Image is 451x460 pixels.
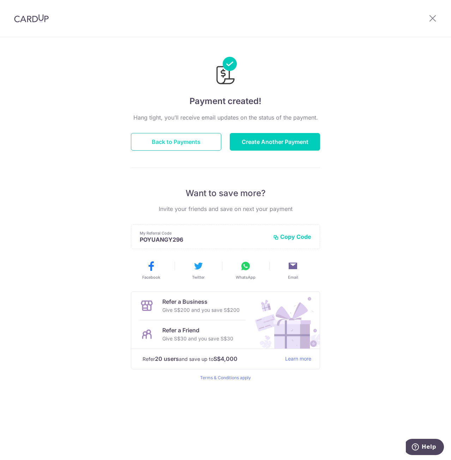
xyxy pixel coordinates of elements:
h4: Payment created! [131,95,320,108]
p: Refer a Friend [162,326,233,334]
img: CardUp [14,14,49,23]
button: Email [272,260,314,280]
iframe: Opens a widget where you can find more information [406,439,444,456]
p: Give S$200 and you save S$200 [162,306,240,314]
button: Copy Code [273,233,311,240]
button: Create Another Payment [230,133,320,151]
img: Payments [214,57,237,86]
p: My Referral Code [140,230,267,236]
img: Refer [248,292,320,349]
button: WhatsApp [225,260,266,280]
button: Twitter [178,260,219,280]
p: Refer and save up to [143,355,279,363]
p: Want to save more? [131,188,320,199]
strong: 20 users [155,355,179,363]
span: Email [288,274,298,280]
button: Back to Payments [131,133,221,151]
span: WhatsApp [236,274,255,280]
p: Hang tight, you’ll receive email updates on the status of the payment. [131,113,320,122]
a: Terms & Conditions apply [200,375,251,380]
p: Give S$30 and you save S$30 [162,334,233,343]
span: Twitter [192,274,205,280]
span: Facebook [142,274,160,280]
a: Learn more [285,355,311,363]
strong: S$4,000 [214,355,237,363]
p: Invite your friends and save on next your payment [131,205,320,213]
p: POYUANGY296 [140,236,267,243]
p: Refer a Business [162,297,240,306]
button: Facebook [130,260,172,280]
